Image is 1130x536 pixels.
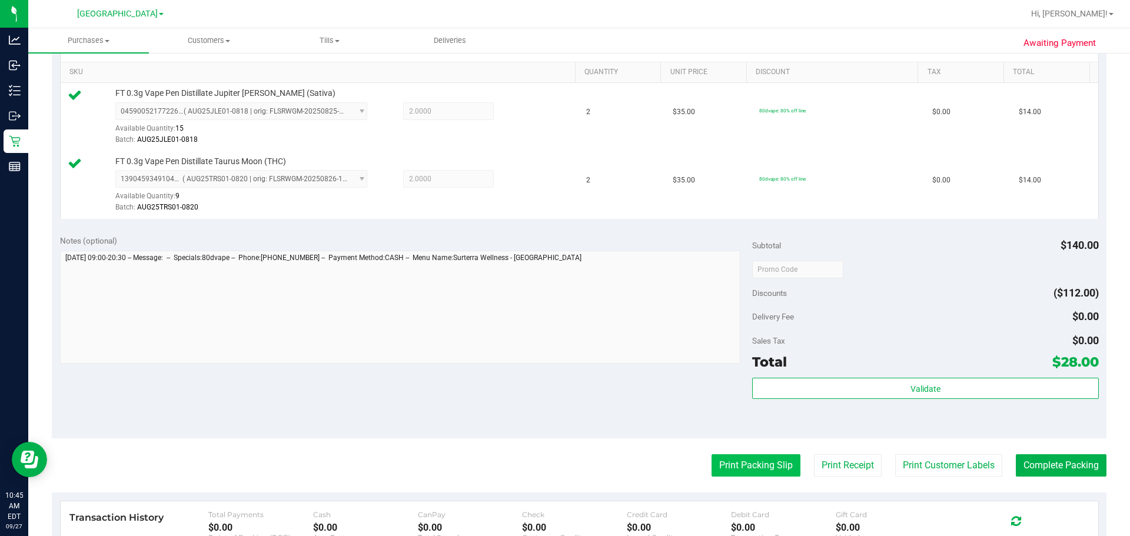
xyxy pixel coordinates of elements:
[115,135,135,144] span: Batch:
[712,454,800,477] button: Print Packing Slip
[9,135,21,147] inline-svg: Retail
[149,28,270,53] a: Customers
[9,161,21,172] inline-svg: Reports
[208,510,313,519] div: Total Payments
[28,35,149,46] span: Purchases
[313,510,418,519] div: Cash
[9,59,21,71] inline-svg: Inbound
[137,203,198,211] span: AUG25TRS01-0820
[270,28,390,53] a: Tills
[928,68,999,77] a: Tax
[1061,239,1099,251] span: $140.00
[752,354,787,370] span: Total
[1072,310,1099,322] span: $0.00
[115,156,286,167] span: FT 0.3g Vape Pen Distillate Taurus Moon (THC)
[752,312,794,321] span: Delivery Fee
[673,175,695,186] span: $35.00
[752,282,787,304] span: Discounts
[752,336,785,345] span: Sales Tax
[814,454,882,477] button: Print Receipt
[627,510,732,519] div: Credit Card
[208,522,313,533] div: $0.00
[522,510,627,519] div: Check
[759,176,806,182] span: 80dvape: 80% off line
[1052,354,1099,370] span: $28.00
[1023,36,1096,50] span: Awaiting Payment
[1031,9,1108,18] span: Hi, [PERSON_NAME]!
[586,106,590,118] span: 2
[752,378,1098,399] button: Validate
[175,124,184,132] span: 15
[584,68,656,77] a: Quantity
[1013,68,1085,77] a: Total
[418,510,523,519] div: CanPay
[69,68,570,77] a: SKU
[115,88,335,99] span: FT 0.3g Vape Pen Distillate Jupiter [PERSON_NAME] (Sativa)
[12,442,47,477] iframe: Resource center
[60,236,117,245] span: Notes (optional)
[313,522,418,533] div: $0.00
[9,110,21,122] inline-svg: Outbound
[910,384,940,394] span: Validate
[673,106,695,118] span: $35.00
[752,261,843,278] input: Promo Code
[115,188,380,211] div: Available Quantity:
[1053,287,1099,299] span: ($112.00)
[932,175,950,186] span: $0.00
[932,106,950,118] span: $0.00
[418,522,523,533] div: $0.00
[1019,175,1041,186] span: $14.00
[5,490,23,522] p: 10:45 AM EDT
[1016,454,1106,477] button: Complete Packing
[9,85,21,96] inline-svg: Inventory
[77,9,158,19] span: [GEOGRAPHIC_DATA]
[836,510,940,519] div: Gift Card
[731,522,836,533] div: $0.00
[731,510,836,519] div: Debit Card
[28,28,149,53] a: Purchases
[627,522,732,533] div: $0.00
[137,135,198,144] span: AUG25JLE01-0818
[1019,106,1041,118] span: $14.00
[895,454,1002,477] button: Print Customer Labels
[115,203,135,211] span: Batch:
[418,35,482,46] span: Deliveries
[115,120,380,143] div: Available Quantity:
[9,34,21,46] inline-svg: Analytics
[5,522,23,531] p: 09/27
[836,522,940,533] div: $0.00
[175,192,180,200] span: 9
[522,522,627,533] div: $0.00
[270,35,390,46] span: Tills
[759,108,806,114] span: 80dvape: 80% off line
[752,241,781,250] span: Subtotal
[756,68,913,77] a: Discount
[670,68,742,77] a: Unit Price
[586,175,590,186] span: 2
[1072,334,1099,347] span: $0.00
[149,35,269,46] span: Customers
[390,28,510,53] a: Deliveries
